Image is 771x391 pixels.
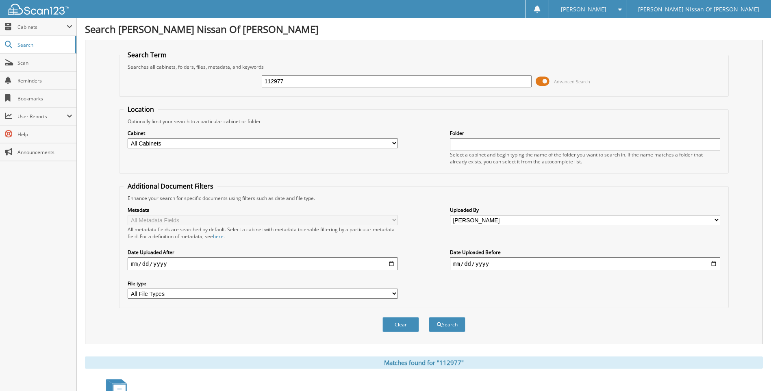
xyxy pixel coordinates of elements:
[17,41,71,48] span: Search
[554,78,590,85] span: Advanced Search
[85,22,763,36] h1: Search [PERSON_NAME] Nissan Of [PERSON_NAME]
[213,233,224,240] a: here
[128,206,398,213] label: Metadata
[124,105,158,114] legend: Location
[124,118,724,125] div: Optionally limit your search to a particular cabinet or folder
[128,226,398,240] div: All metadata fields are searched by default. Select a cabinet with metadata to enable filtering b...
[128,249,398,256] label: Date Uploaded After
[450,151,720,165] div: Select a cabinet and begin typing the name of the folder you want to search in. If the name match...
[124,195,724,202] div: Enhance your search for specific documents using filters such as date and file type.
[17,113,67,120] span: User Reports
[17,95,72,102] span: Bookmarks
[638,7,759,12] span: [PERSON_NAME] Nissan Of [PERSON_NAME]
[124,63,724,70] div: Searches all cabinets, folders, files, metadata, and keywords
[450,206,720,213] label: Uploaded By
[17,77,72,84] span: Reminders
[17,24,67,30] span: Cabinets
[382,317,419,332] button: Clear
[429,317,465,332] button: Search
[17,131,72,138] span: Help
[128,280,398,287] label: File type
[124,50,171,59] legend: Search Term
[8,4,69,15] img: scan123-logo-white.svg
[128,257,398,270] input: start
[561,7,606,12] span: [PERSON_NAME]
[450,257,720,270] input: end
[124,182,217,191] legend: Additional Document Filters
[450,249,720,256] label: Date Uploaded Before
[17,59,72,66] span: Scan
[450,130,720,137] label: Folder
[128,130,398,137] label: Cabinet
[85,356,763,369] div: Matches found for "112977"
[17,149,72,156] span: Announcements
